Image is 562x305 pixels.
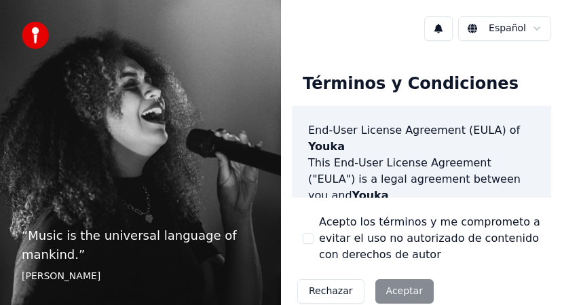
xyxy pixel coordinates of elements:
[22,270,259,283] footer: [PERSON_NAME]
[308,122,535,155] h3: End-User License Agreement (EULA) of
[352,189,389,202] span: Youka
[308,140,345,153] span: Youka
[22,22,49,49] img: youka
[319,214,540,263] label: Acepto los términos y me comprometo a evitar el uso no autorizado de contenido con derechos de autor
[22,226,259,264] p: “ Music is the universal language of mankind. ”
[297,279,364,304] button: Rechazar
[292,62,529,106] div: Términos y Condiciones
[308,155,535,204] p: This End-User License Agreement ("EULA") is a legal agreement between you and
